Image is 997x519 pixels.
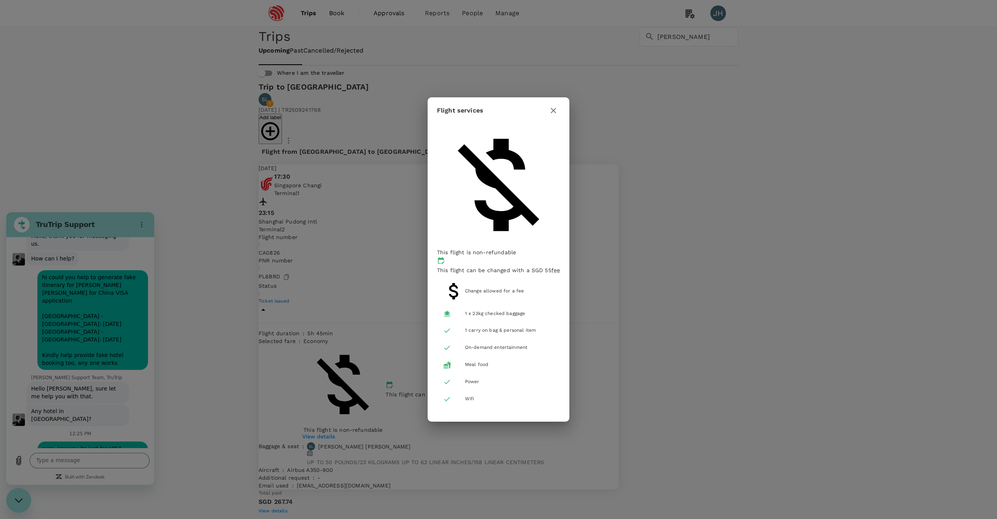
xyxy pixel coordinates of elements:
[465,344,527,352] div: On-demand entertainment
[465,378,479,386] div: Power
[437,106,483,115] p: Flight services
[465,327,536,334] div: 1 carry on bag & personal item
[22,39,71,53] span: How can I help?
[63,218,85,225] p: 12:25 PM
[437,248,560,256] p: This flight is non-refundable
[33,58,140,158] span: hi could you help to generate fake itinerary for [PERSON_NAME] [PERSON_NAME] for China VISA appli...
[5,241,20,256] button: Upload file
[437,266,560,274] p: This flight can be changed with a SGD 55
[551,267,560,273] span: fee
[465,361,488,369] div: Meal food
[33,229,140,251] span: sure, anyway its just for VISA application
[59,263,99,268] a: Built with Zendesk: Visit the Zendesk website in a new tab
[128,5,143,20] button: Options menu
[465,310,525,318] div: 1 x 23kg checked baggage
[30,8,125,17] h2: TruTrip Support
[465,395,474,403] div: Wifi
[25,162,148,169] p: [PERSON_NAME] Support Team, TruTrip
[22,17,122,39] span: Hello, thank you for messaging us.
[465,287,524,295] div: Change allowed for a fee
[22,192,122,214] span: Any hotel in [GEOGRAPHIC_DATA]?
[22,169,122,191] span: Hello [PERSON_NAME], sure let me help you with that.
